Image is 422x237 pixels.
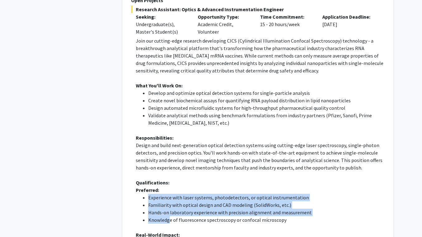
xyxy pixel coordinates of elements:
p: Design and build next-generation optical detection systems using cutting-edge laser spectroscopy,... [136,142,385,171]
li: Validate analytical methods using benchmark formulations from industry partners (Pfizer, Sanofi, ... [148,112,385,127]
p: Seeking: [136,13,189,21]
iframe: Chat [5,209,26,232]
li: Familiarity with optical design and CAD modeling (SolidWorks, etc.) [148,201,385,209]
span: Research Assistant: Optics & Advanced Instrumentation Engineer [131,6,385,13]
div: 15 - 20 hours/week [255,13,318,35]
p: Application Deadline: [322,13,375,21]
p: Join our cutting-edge research developing CICS (Cylindrical Illumination Confocal Spectroscopy) t... [136,37,385,74]
li: Hands-on laboratory experience with precision alignment and measurement [148,209,385,216]
div: Academic Credit, Volunteer [193,13,255,35]
p: Opportunity Type: [198,13,251,21]
li: Develop and optimize optical detection systems for single-particle analysis [148,89,385,97]
li: Design automated microfluidic systems for high-throughput pharmaceutical quality control [148,104,385,112]
strong: Qualifications: [136,179,169,186]
p: Time Commitment: [260,13,313,21]
div: Undergraduate(s), Master's Student(s) [136,21,189,35]
strong: What You'll Work On: [136,82,183,89]
li: Knowledge of fluorescence spectroscopy or confocal microscopy [148,216,385,224]
strong: Preferred: [136,187,159,193]
li: Experience with laser systems, photodetectors, or optical instrumentation [148,194,385,201]
strong: Responsibilities: [136,135,173,141]
div: [DATE] [318,13,380,35]
li: Create novel biochemical assays for quantifying RNA payload distribution in lipid nanoparticles [148,97,385,104]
